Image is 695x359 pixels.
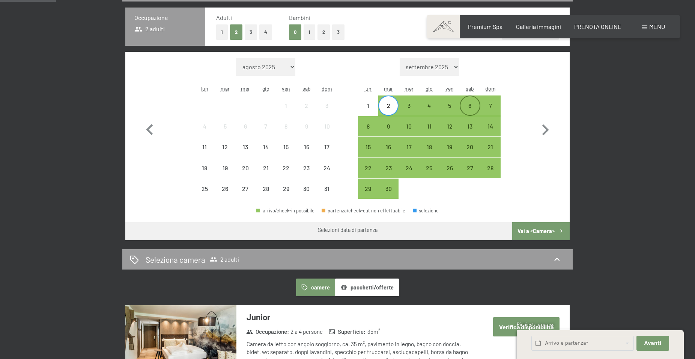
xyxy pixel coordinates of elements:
div: partenza/check-out possibile [399,116,419,136]
div: Thu Sep 04 2025 [419,95,439,116]
abbr: venerdì [445,85,454,92]
button: 1 [304,24,315,40]
div: Thu Aug 21 2025 [256,158,276,178]
span: 2 a 4 persone [290,328,323,336]
div: Mon Aug 18 2025 [194,158,215,178]
div: 11 [420,123,439,142]
div: 17 [399,144,418,163]
div: 14 [481,123,500,142]
div: partenza/check-out possibile [480,137,501,157]
span: 1 [516,341,518,347]
a: PRENOTA ONLINE [574,23,621,30]
div: partenza/check-out non effettuabile [317,116,337,136]
div: Mon Sep 22 2025 [358,158,378,178]
div: 26 [215,186,234,204]
abbr: lunedì [201,85,208,92]
div: 21 [256,165,275,184]
div: partenza/check-out non effettuabile [194,179,215,199]
div: 24 [317,165,336,184]
div: partenza/check-out non effettuabile [322,208,406,213]
span: 35 m² [367,328,380,336]
div: partenza/check-out possibile [378,95,399,116]
div: partenza/check-out non effettuabile [235,137,256,157]
abbr: venerdì [282,85,290,92]
span: Adulti [216,14,232,21]
abbr: mercoledì [405,85,414,92]
div: partenza/check-out non effettuabile [235,179,256,199]
div: partenza/check-out possibile [460,137,480,157]
div: 28 [256,186,275,204]
div: Tue Aug 19 2025 [215,158,235,178]
a: Galleria immagini [516,23,561,30]
div: 9 [379,123,398,142]
div: Sat Aug 30 2025 [296,179,317,199]
div: Sat Aug 16 2025 [296,137,317,157]
div: partenza/check-out non effettuabile [256,179,276,199]
span: Menu [649,23,665,30]
div: Mon Aug 11 2025 [194,137,215,157]
div: 4 [420,103,439,121]
div: partenza/check-out non effettuabile [194,137,215,157]
div: 7 [481,103,500,121]
div: partenza/check-out possibile [378,137,399,157]
div: 6 [460,103,479,121]
div: 30 [379,186,398,204]
div: Wed Aug 27 2025 [235,179,256,199]
abbr: martedì [384,85,393,92]
button: 0 [289,24,301,40]
a: Premium Spa [468,23,502,30]
div: Fri Aug 01 2025 [276,95,296,116]
div: Fri Sep 12 2025 [439,116,460,136]
div: selezione [413,208,439,213]
div: partenza/check-out possibile [419,158,439,178]
div: 10 [317,123,336,142]
div: Sun Sep 14 2025 [480,116,501,136]
div: 27 [460,165,479,184]
div: Fri Aug 08 2025 [276,116,296,136]
div: Wed Sep 24 2025 [399,158,419,178]
div: partenza/check-out non effettuabile [317,137,337,157]
div: Thu Sep 25 2025 [419,158,439,178]
div: partenza/check-out non effettuabile [317,158,337,178]
div: Sat Sep 13 2025 [460,116,480,136]
div: partenza/check-out possibile [480,95,501,116]
div: partenza/check-out non effettuabile [256,137,276,157]
div: partenza/check-out possibile [439,116,460,136]
div: 29 [359,186,378,204]
span: Consenso marketing* [275,198,332,205]
div: partenza/check-out possibile [378,116,399,136]
div: Selezioni data di partenza [318,226,378,234]
div: 19 [440,144,459,163]
button: 2 [317,24,330,40]
button: Verifica disponibilità [493,317,560,336]
div: 13 [460,123,479,142]
div: Wed Aug 20 2025 [235,158,256,178]
div: Sun Aug 10 2025 [317,116,337,136]
div: 12 [440,123,459,142]
button: 1 [216,24,228,40]
div: 25 [195,186,214,204]
div: Sun Aug 24 2025 [317,158,337,178]
span: 2 adulti [134,25,165,33]
div: 30 [297,186,316,204]
div: partenza/check-out possibile [358,179,378,199]
button: Mese successivo [534,58,556,199]
div: partenza/check-out possibile [399,158,419,178]
div: partenza/check-out non effettuabile [194,158,215,178]
div: 17 [317,144,336,163]
div: 5 [215,123,234,142]
div: Tue Sep 16 2025 [378,137,399,157]
button: Avanti [636,336,669,351]
div: Thu Aug 14 2025 [256,137,276,157]
div: 16 [379,144,398,163]
div: 7 [256,123,275,142]
button: 3 [332,24,344,40]
div: 4 [195,123,214,142]
div: 11 [195,144,214,163]
div: 13 [236,144,255,163]
div: 2 [379,103,398,121]
div: partenza/check-out non effettuabile [235,116,256,136]
div: partenza/check-out possibile [439,137,460,157]
div: Sun Sep 07 2025 [480,95,501,116]
div: 31 [317,186,336,204]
